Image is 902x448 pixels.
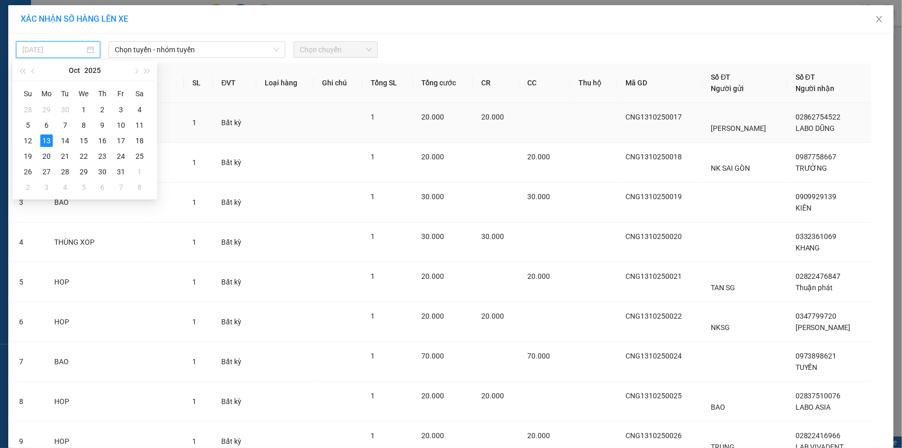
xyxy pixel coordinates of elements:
div: VIET A [67,32,172,44]
div: 31 [115,166,127,178]
td: 2025-10-18 [130,133,149,148]
th: Fr [112,85,130,102]
td: 2025-10-02 [93,102,112,117]
td: 2025-10-04 [130,102,149,117]
td: 2025-10-19 [19,148,37,164]
span: 1 [371,232,375,241]
td: 4 [11,222,46,262]
td: 2025-10-20 [37,148,56,164]
span: 02862754522 [796,113,841,121]
span: CNG1310250025 [625,392,682,400]
div: 21 [59,150,71,162]
div: 27 [40,166,53,178]
span: 20.000 [528,431,551,440]
td: 8 [11,382,46,422]
td: BAO [46,342,184,382]
div: 16 [96,135,109,147]
td: 7 [11,342,46,382]
td: 5 [11,262,46,302]
td: 2025-10-28 [56,164,74,180]
div: 29 [40,103,53,116]
div: 17 [115,135,127,147]
span: 1 [192,198,196,206]
span: 30.000 [528,192,551,201]
div: 20.000 [66,65,173,80]
td: BAO [46,183,184,222]
div: 11 [133,119,146,131]
span: CNG1310250026 [625,431,682,440]
td: 3 [11,183,46,222]
span: CNG1310250018 [625,153,682,161]
div: 20 [40,150,53,162]
th: Loại hàng [256,63,314,103]
div: 26 [22,166,34,178]
td: 2025-10-14 [56,133,74,148]
span: CNG1310250022 [625,312,682,320]
td: 2025-10-01 [74,102,93,117]
span: Thuận phát [796,283,833,292]
div: 6 [40,119,53,131]
input: 13/10/2025 [22,44,85,55]
td: 2025-09-28 [19,102,37,117]
td: 2025-11-05 [74,180,93,195]
span: LABO DŨNG [796,124,835,132]
td: 2025-10-25 [130,148,149,164]
span: TUYỀN [796,363,818,371]
span: XÁC NHẬN SỐ HÀNG LÊN XE [21,14,128,24]
td: 2025-10-31 [112,164,130,180]
th: Th [93,85,112,102]
td: 2025-10-21 [56,148,74,164]
span: 20.000 [421,272,444,280]
td: 2025-10-07 [56,117,74,133]
td: 2025-10-15 [74,133,93,148]
th: STT [11,63,46,103]
td: 2025-10-24 [112,148,130,164]
span: 02822416966 [796,431,841,440]
th: Mo [37,85,56,102]
div: 19 [22,150,34,162]
span: CC : [66,68,80,79]
span: KIÊN [796,204,812,212]
button: Oct [69,60,80,81]
span: 1 [192,118,196,127]
span: KHANG [796,244,820,252]
td: 2025-11-03 [37,180,56,195]
span: 20.000 [421,312,444,320]
td: Bất kỳ [213,262,256,302]
div: 6 [96,181,109,193]
div: 3 [40,181,53,193]
th: ĐVT [213,63,256,103]
td: Bất kỳ [213,183,256,222]
div: 13 [40,135,53,147]
span: Người gửi [711,84,744,93]
div: 29 [78,166,90,178]
span: CNG1310250021 [625,272,682,280]
div: 22 [78,150,90,162]
span: 02822476847 [796,272,841,280]
td: 2025-10-09 [93,117,112,133]
th: Ghi chú [314,63,362,103]
td: 2025-10-27 [37,164,56,180]
div: 14 [59,135,71,147]
div: 28 [22,103,34,116]
td: 2025-10-10 [112,117,130,133]
div: 8 [133,181,146,193]
span: 70.000 [528,352,551,360]
span: 20.000 [421,392,444,400]
td: 2025-10-03 [112,102,130,117]
div: 5 [78,181,90,193]
span: LABO ASIA [796,403,831,411]
div: 8 [78,119,90,131]
td: 2025-10-29 [74,164,93,180]
span: TAN SG [711,283,736,292]
div: 12 [22,135,34,147]
span: 0332361069 [796,232,837,241]
td: 2025-10-16 [93,133,112,148]
span: 1 [371,312,375,320]
td: Bất kỳ [213,342,256,382]
th: Mã GD [617,63,703,103]
span: CNG1310250017 [625,113,682,121]
div: 30 [59,103,71,116]
div: 2 [22,181,34,193]
span: 0347799720 [796,312,837,320]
